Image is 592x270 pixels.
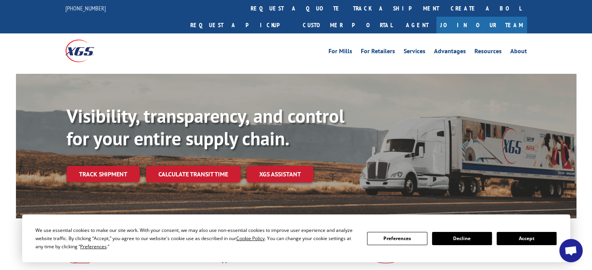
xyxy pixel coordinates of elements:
[297,17,398,33] a: Customer Portal
[474,48,502,57] a: Resources
[247,166,313,183] a: XGS ASSISTANT
[184,17,297,33] a: Request a pickup
[146,166,241,183] a: Calculate transit time
[434,48,466,57] a: Advantages
[361,48,395,57] a: For Retailers
[35,226,358,251] div: We use essential cookies to make our site work. With your consent, we may also use non-essential ...
[367,232,427,245] button: Preferences
[65,4,106,12] a: [PHONE_NUMBER]
[236,235,265,242] span: Cookie Policy
[398,17,436,33] a: Agent
[67,166,140,182] a: Track shipment
[436,17,527,33] a: Join Our Team
[559,239,583,262] div: Open chat
[497,232,557,245] button: Accept
[67,104,344,150] b: Visibility, transparency, and control for your entire supply chain.
[432,232,492,245] button: Decline
[328,48,352,57] a: For Mills
[510,48,527,57] a: About
[404,48,425,57] a: Services
[22,214,570,262] div: Cookie Consent Prompt
[80,243,107,250] span: Preferences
